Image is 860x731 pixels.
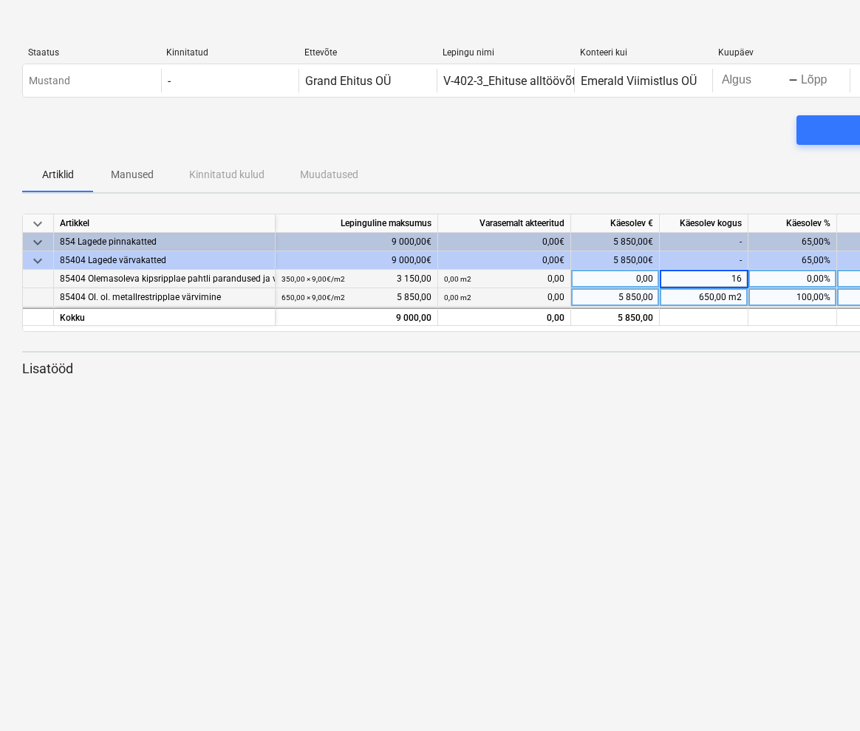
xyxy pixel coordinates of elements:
[40,167,75,183] p: Artiklid
[581,74,697,88] div: Emerald Viimistlus OÜ
[166,47,293,58] div: Kinnitatud
[168,74,171,88] div: -
[571,307,660,326] div: 5 850,00
[444,293,471,302] small: 0,00 m2
[281,275,345,283] small: 350,00 × 9,00€ / m2
[438,251,571,270] div: 0,00€
[60,233,269,251] div: 854 Lagede pinnakatted
[571,214,660,233] div: Käesolev €
[660,288,748,307] div: 650,00 m2
[60,270,269,288] div: 85404 Olemasoleva kipsripplae pahtli parandused ja värvimine
[443,74,813,88] div: V-402-3_Ehituse alltöövõtuleping - GE2508AL-04-Emerald Viimistlus OÜ
[438,214,571,233] div: Varasemalt akteeritud
[54,214,276,233] div: Artikkel
[444,309,564,327] div: 0,00
[444,275,471,283] small: 0,00 m2
[276,251,438,270] div: 9 000,00€
[719,70,788,91] input: Algus
[788,76,798,85] div: -
[29,73,70,89] p: Mustand
[281,309,431,327] div: 9 000,00
[111,167,154,183] p: Manused
[443,47,569,58] div: Lepingu nimi
[54,307,276,326] div: Kokku
[29,252,47,270] span: keyboard_arrow_down
[571,233,660,251] div: 5 850,00€
[571,251,660,270] div: 5 850,00€
[580,47,706,58] div: Konteeri kui
[281,270,431,288] div: 3 150,00
[276,233,438,251] div: 9 000,00€
[748,288,837,307] div: 100,00%
[748,251,837,270] div: 65,00%
[718,47,844,58] div: Kuupäev
[60,288,269,307] div: 85404 Ol. ol. metallrestripplae värvimine
[305,74,391,88] div: Grand Ehitus OÜ
[304,47,431,58] div: Ettevõte
[571,288,660,307] div: 5 850,00
[438,233,571,251] div: 0,00€
[28,47,154,58] div: Staatus
[29,234,47,251] span: keyboard_arrow_down
[281,288,431,307] div: 5 850,00
[571,270,660,288] div: 0,00
[281,293,345,302] small: 650,00 × 9,00€ / m2
[444,288,564,307] div: 0,00
[660,251,748,270] div: -
[748,270,837,288] div: 0,00%
[29,215,47,233] span: keyboard_arrow_down
[748,233,837,251] div: 65,00%
[444,270,564,288] div: 0,00
[660,233,748,251] div: -
[276,214,438,233] div: Lepinguline maksumus
[660,214,748,233] div: Käesolev kogus
[60,251,269,270] div: 85404 Lagede värvakatted
[748,214,837,233] div: Käesolev %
